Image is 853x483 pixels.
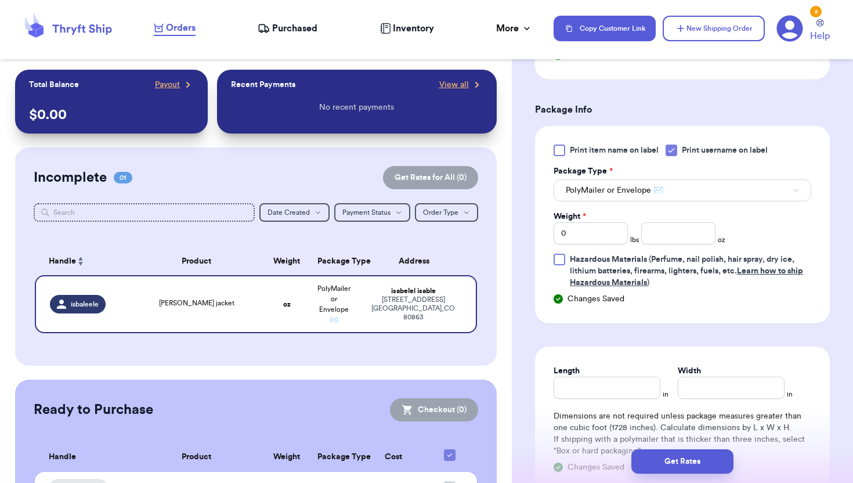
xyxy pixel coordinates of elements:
[334,203,410,222] button: Payment Status
[29,106,194,124] p: $ 0.00
[415,203,478,222] button: Order Type
[570,145,659,156] span: Print item name on label
[358,247,477,275] th: Address
[130,442,263,472] th: Product
[71,300,99,309] span: isbaleele
[259,203,330,222] button: Date Created
[630,235,639,244] span: lbs
[393,21,434,35] span: Inventory
[554,410,811,457] div: Dimensions are not required unless package measures greater than one cubic foot (1728 inches). Ca...
[439,79,469,91] span: View all
[554,16,656,41] button: Copy Customer Link
[554,165,613,177] label: Package Type
[272,21,317,35] span: Purchased
[570,255,647,264] span: Hazardous Materials
[496,21,533,35] div: More
[810,29,830,43] span: Help
[166,21,196,35] span: Orders
[319,102,394,113] p: No recent payments
[154,21,196,36] a: Orders
[718,235,725,244] span: oz
[34,401,153,419] h2: Ready to Purchase
[554,179,811,201] button: PolyMailer or Envelope ✉️
[342,209,391,216] span: Payment Status
[554,211,586,222] label: Weight
[535,103,830,117] h3: Package Info
[310,442,358,472] th: Package Type
[663,16,765,41] button: New Shipping Order
[776,15,803,42] a: 2
[810,19,830,43] a: Help
[34,203,254,222] input: Search
[365,295,462,322] div: [STREET_ADDRESS] [GEOGRAPHIC_DATA] , CO 80863
[365,287,462,295] div: isabelel isable
[554,365,580,377] label: Length
[439,79,483,91] a: View all
[570,255,803,287] span: (Perfume, nail polish, hair spray, dry ice, lithium batteries, firearms, lighters, fuels, etc. )
[423,209,458,216] span: Order Type
[678,365,701,377] label: Width
[49,255,76,268] span: Handle
[159,300,234,307] span: [PERSON_NAME] jacket
[566,185,663,196] span: PolyMailer or Envelope ✉️
[49,451,76,463] span: Handle
[231,79,295,91] p: Recent Payments
[268,209,310,216] span: Date Created
[568,293,624,305] span: Changes Saved
[631,449,733,474] button: Get Rates
[383,166,478,189] button: Get Rates for All (0)
[554,434,811,457] p: If shipping with a polymailer that is thicker than three inches, select "Box or hard packaging".
[263,442,310,472] th: Weight
[114,172,132,183] span: 01
[663,390,668,399] span: in
[29,79,79,91] p: Total Balance
[76,254,85,268] button: Sort ascending
[682,145,768,156] span: Print username on label
[155,79,180,91] span: Payout
[390,398,478,421] button: Checkout (0)
[263,247,310,275] th: Weight
[155,79,194,91] a: Payout
[310,247,358,275] th: Package Type
[380,21,434,35] a: Inventory
[317,285,350,323] span: PolyMailer or Envelope ✉️
[34,168,107,187] h2: Incomplete
[810,6,822,17] div: 2
[258,21,317,35] a: Purchased
[283,301,291,308] strong: oz
[787,390,793,399] span: in
[358,442,429,472] th: Cost
[130,247,263,275] th: Product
